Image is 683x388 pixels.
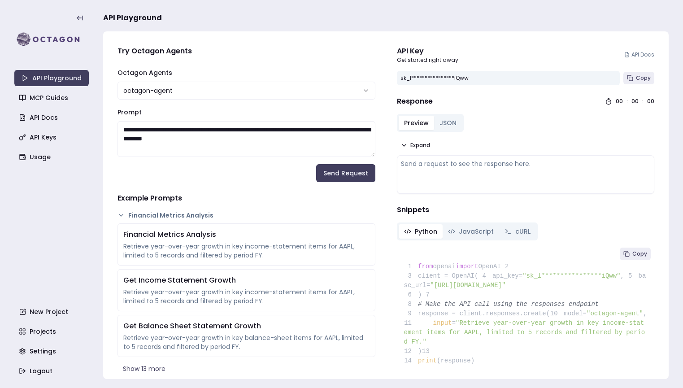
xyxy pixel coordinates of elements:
div: Retrieve year-over-year growth in key income-statement items for AAPL, limited to 5 records and f... [123,288,370,305]
a: API Docs [624,51,654,58]
span: API Playground [103,13,162,23]
span: 14 [404,356,418,366]
span: OpenAI [478,263,500,270]
span: , [643,310,647,317]
span: from [418,263,433,270]
div: 00 [647,98,654,105]
button: Copy [620,248,651,260]
div: Get Income Statement Growth [123,275,370,286]
img: logo-rect-yK7x_WSZ.svg [14,31,89,48]
span: client = OpenAI( [404,272,479,279]
h4: Snippets [397,205,655,215]
span: # Make the API call using the responses endpoint [418,301,599,308]
div: 00 [631,98,639,105]
span: ) [404,348,422,355]
span: 9 [404,309,418,318]
a: API Docs [15,109,90,126]
div: : [626,98,628,105]
span: 6 [404,290,418,300]
span: Expand [410,142,430,149]
span: api_key= [492,272,522,279]
span: 13 [422,347,436,356]
button: Copy [623,72,654,84]
div: : [642,98,644,105]
span: 12 [404,347,418,356]
a: MCP Guides [15,90,90,106]
span: , [621,272,624,279]
span: "octagon-agent" [587,310,643,317]
a: API Keys [15,129,90,145]
span: ) [404,291,422,298]
span: 1 [404,262,418,271]
span: (response) [437,357,474,364]
span: "Retrieve year-over-year growth in key income-statement items for AAPL, limited to 5 records and ... [404,319,645,345]
span: = [452,319,456,327]
p: Get started right away [397,57,458,64]
button: Financial Metrics Analysis [117,211,375,220]
span: import [456,263,478,270]
h4: Example Prompts [117,193,375,204]
a: New Project [15,304,90,320]
label: Octagon Agents [117,68,172,77]
h4: Try Octagon Agents [117,46,375,57]
span: openai [433,263,456,270]
span: 5 [624,271,639,281]
span: 7 [422,290,436,300]
button: Send Request [316,164,375,182]
a: Usage [15,149,90,165]
div: Financial Metrics Analysis [123,229,370,240]
span: 8 [404,300,418,309]
span: print [418,357,437,364]
span: model= [564,310,587,317]
div: Send a request to see the response here. [401,159,651,168]
span: 2 [501,262,515,271]
div: 00 [616,98,623,105]
div: API Key [397,46,458,57]
span: cURL [515,227,531,236]
span: JavaScript [459,227,494,236]
button: Preview [399,116,434,130]
button: Show 13 more [117,361,375,377]
a: Settings [15,343,90,359]
span: Python [415,227,437,236]
span: response = client.responses.create( [404,310,550,317]
a: Logout [15,363,90,379]
span: "[URL][DOMAIN_NAME]" [430,282,505,289]
div: Get Balance Sheet Statement Growth [123,321,370,331]
span: input [433,319,452,327]
button: Expand [397,139,434,152]
span: 11 [404,318,418,328]
span: 10 [550,309,564,318]
div: Retrieve year-over-year growth in key income-statement items for AAPL, limited to 5 records and f... [123,242,370,260]
span: 3 [404,271,418,281]
span: 4 [478,271,492,281]
div: Retrieve year-over-year growth in key balance-sheet items for AAPL, limited to 5 records and filt... [123,333,370,351]
span: Copy [632,250,647,257]
h4: Response [397,96,433,107]
button: JSON [434,116,462,130]
label: Prompt [117,108,142,117]
span: Copy [636,74,651,82]
a: Projects [15,323,90,340]
a: API Playground [14,70,89,86]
